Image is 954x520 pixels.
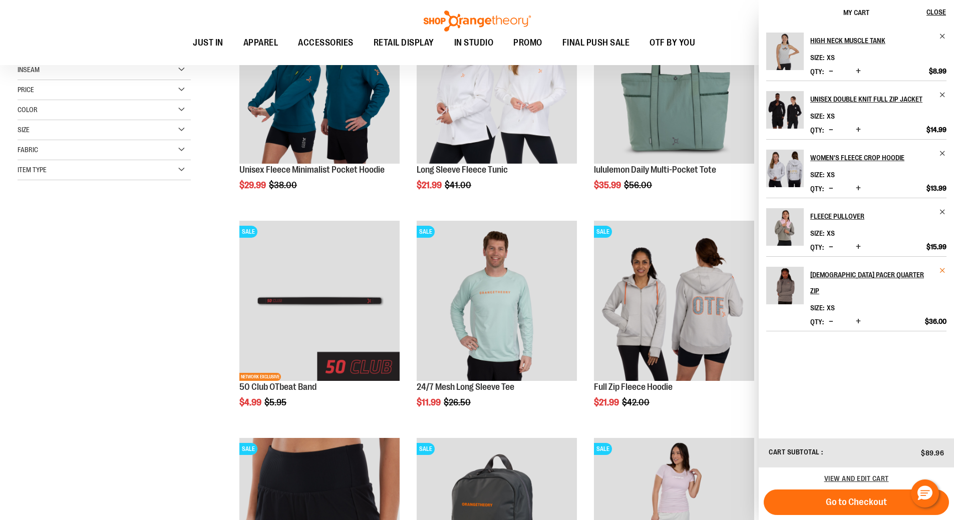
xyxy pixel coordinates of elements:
dt: Size [810,54,824,62]
button: Hello, have a question? Let’s chat. [911,479,939,507]
span: Inseam [18,66,40,74]
img: Unisex Double Knit Full Zip Jacket [766,91,804,129]
label: Qty [810,185,824,193]
div: product [234,216,405,433]
img: Product image for Fleece Long Sleeve [417,4,577,164]
h2: Unisex Double Knit Full Zip Jacket [810,91,933,107]
a: Unisex Double Knit Full Zip Jacket [766,91,804,135]
span: NETWORK EXCLUSIVE [239,373,281,381]
button: Increase product quantity [853,317,863,327]
li: Product [766,256,946,331]
a: Fleece Pullover [810,208,946,224]
h2: High Neck Muscle Tank [810,33,933,49]
span: IN STUDIO [454,32,494,54]
button: Increase product quantity [853,67,863,77]
a: IN STUDIO [444,32,504,55]
span: ACCESSORIES [298,32,354,54]
dt: Size [810,171,824,179]
li: Product [766,198,946,256]
span: $21.99 [594,397,620,407]
img: Ladies Pacer Quarter Zip [766,267,804,304]
a: 50 Club OTbeat Band [239,382,316,392]
span: PROMO [513,32,542,54]
span: $4.99 [239,397,263,407]
a: Main Image of 1457095SALE [417,221,577,382]
span: SALE [594,443,612,455]
label: Qty [810,243,824,251]
a: Remove item [939,33,946,40]
div: product [589,216,759,433]
button: Decrease product quantity [826,184,836,194]
span: XS [827,304,835,312]
a: Full Zip Fleece Hoodie [594,382,673,392]
span: Fabric [18,146,38,154]
span: $89.96 [921,449,944,457]
img: Main View of 2024 50 Club OTBeat Band [239,221,400,381]
span: SALE [417,226,435,238]
a: ACCESSORIES [288,32,364,55]
a: Remove item [939,267,946,274]
span: FINAL PUSH SALE [562,32,630,54]
button: Decrease product quantity [826,125,836,135]
span: SALE [239,226,257,238]
span: OTF BY YOU [650,32,695,54]
li: Product [766,81,946,139]
span: SALE [594,226,612,238]
span: $36.00 [925,317,946,326]
a: Main Image of 1457091SALE [594,221,754,382]
a: Long Sleeve Fleece Tunic [417,165,508,175]
span: $29.99 [239,180,267,190]
span: $56.00 [624,180,654,190]
button: Decrease product quantity [826,242,836,252]
span: $11.99 [417,397,442,407]
button: Increase product quantity [853,125,863,135]
a: Remove item [939,208,946,216]
a: Unisex Fleece Minimalist Pocket HoodieSALE [239,4,400,165]
a: lululemon Daily Multi-Pocket ToteSALE [594,4,754,165]
span: $13.99 [926,184,946,193]
label: Qty [810,68,824,76]
span: XS [827,171,835,179]
h2: [DEMOGRAPHIC_DATA] Pacer Quarter Zip [810,267,933,299]
a: Women's Fleece Crop Hoodie [766,150,804,194]
img: Main Image of 1457091 [594,221,754,381]
li: Product [766,33,946,81]
a: Product image for Fleece Long SleeveSALE [417,4,577,165]
img: Main Image of 1457095 [417,221,577,381]
li: Product [766,139,946,198]
a: Remove item [939,91,946,99]
span: RETAIL DISPLAY [374,32,434,54]
button: Go to Checkout [764,489,949,515]
span: APPAREL [243,32,278,54]
span: $15.99 [926,242,946,251]
a: 24/7 Mesh Long Sleeve Tee [417,382,514,392]
a: High Neck Muscle Tank [810,33,946,49]
span: SALE [239,443,257,455]
span: $26.50 [444,397,472,407]
span: JUST IN [193,32,223,54]
img: Fleece Pullover [766,208,804,246]
div: product [412,216,582,433]
span: $41.00 [445,180,473,190]
span: My Cart [843,9,869,17]
label: Qty [810,318,824,326]
a: Ladies Pacer Quarter Zip [766,267,804,311]
a: View and edit cart [824,474,889,482]
span: $21.99 [417,180,443,190]
span: Size [18,126,30,134]
a: PROMO [503,32,552,55]
a: OTF BY YOU [640,32,705,55]
span: $42.00 [622,397,651,407]
a: Unisex Fleece Minimalist Pocket Hoodie [239,165,385,175]
img: High Neck Muscle Tank [766,33,804,70]
a: FINAL PUSH SALE [552,32,640,54]
span: Price [18,86,34,94]
span: Go to Checkout [826,496,887,507]
span: SALE [417,443,435,455]
a: Main View of 2024 50 Club OTBeat BandSALENETWORK EXCLUSIVE [239,221,400,382]
dt: Size [810,112,824,120]
a: [DEMOGRAPHIC_DATA] Pacer Quarter Zip [810,267,946,299]
span: $5.95 [264,397,288,407]
a: Remove item [939,150,946,157]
